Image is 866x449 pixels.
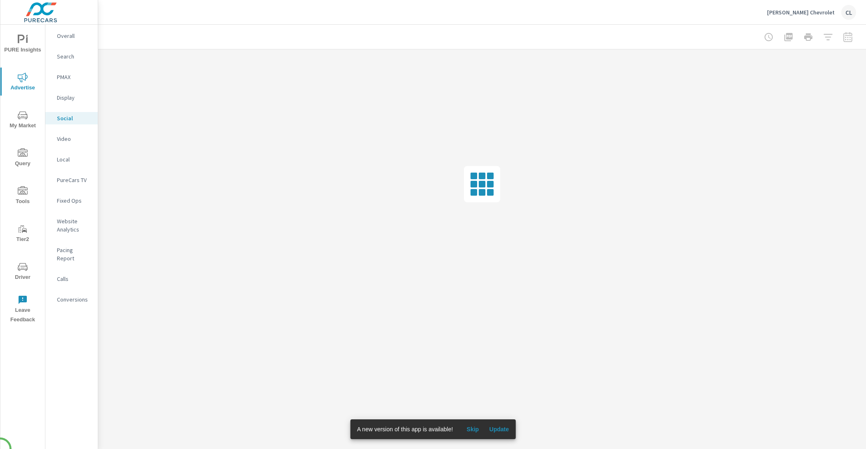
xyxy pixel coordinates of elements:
div: Fixed Ops [45,194,98,207]
p: PureCars TV [57,176,91,184]
p: Fixed Ops [57,196,91,205]
p: Social [57,114,91,122]
div: Conversions [45,293,98,306]
p: Website Analytics [57,217,91,234]
div: PMAX [45,71,98,83]
p: Video [57,135,91,143]
p: Overall [57,32,91,40]
div: Calls [45,273,98,285]
span: Driver [3,262,42,282]
span: Tools [3,186,42,206]
div: Pacing Report [45,244,98,264]
div: Display [45,91,98,104]
button: Update [486,423,512,436]
p: PMAX [57,73,91,81]
div: nav menu [0,25,45,328]
div: Local [45,153,98,166]
div: Search [45,50,98,63]
p: [PERSON_NAME] Chevrolet [767,9,835,16]
p: Conversions [57,295,91,304]
span: Update [489,426,509,433]
span: My Market [3,110,42,131]
span: Query [3,148,42,168]
p: Calls [57,275,91,283]
p: Display [57,94,91,102]
p: Search [57,52,91,61]
p: Local [57,155,91,164]
span: A new version of this app is available! [357,426,453,433]
span: PURE Insights [3,35,42,55]
span: Advertise [3,72,42,93]
div: Social [45,112,98,124]
div: Video [45,133,98,145]
span: Leave Feedback [3,295,42,325]
span: Skip [463,426,482,433]
div: CL [841,5,856,20]
button: Skip [459,423,486,436]
span: Tier2 [3,224,42,244]
div: Overall [45,30,98,42]
div: Website Analytics [45,215,98,236]
div: PureCars TV [45,174,98,186]
p: Pacing Report [57,246,91,262]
